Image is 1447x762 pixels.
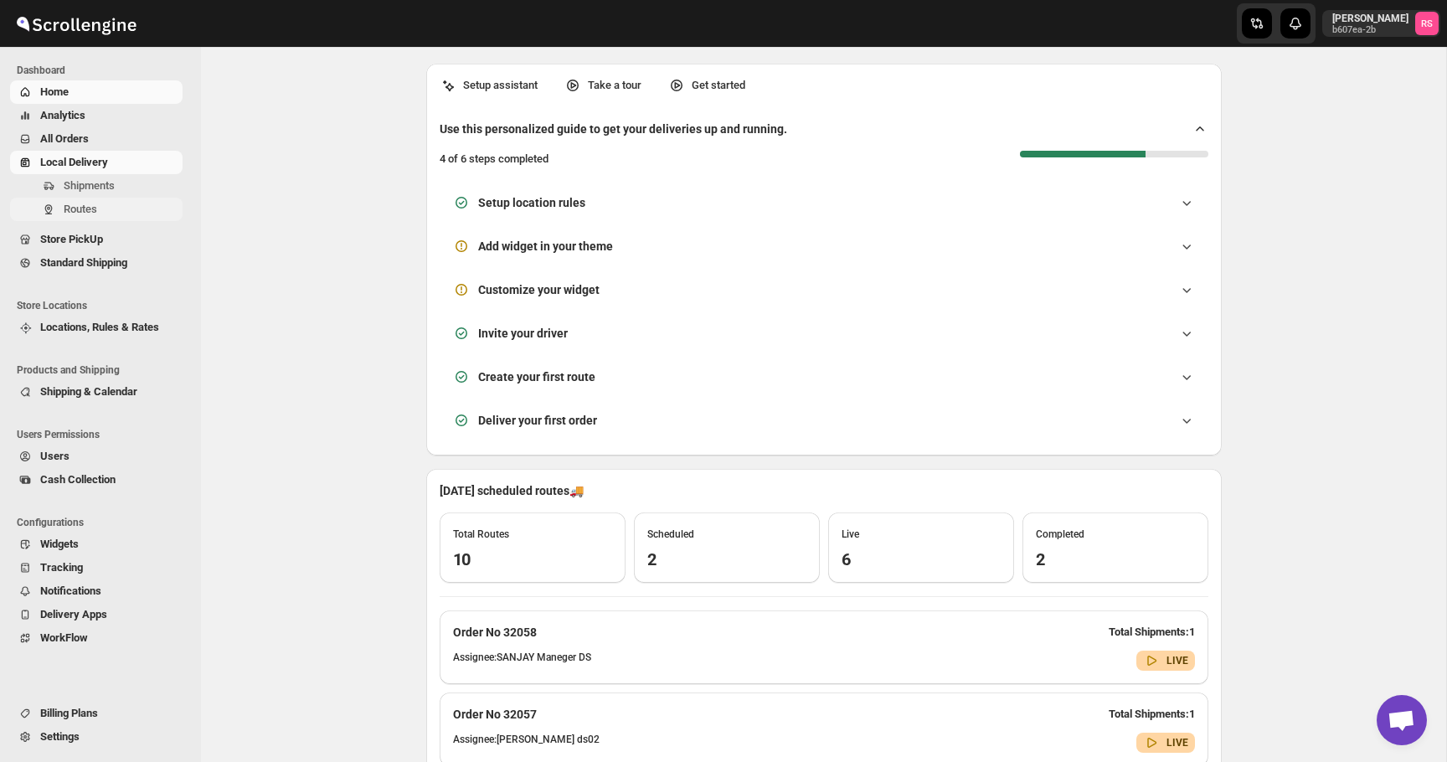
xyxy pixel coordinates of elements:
[17,516,189,529] span: Configurations
[453,624,537,641] h2: Order No 32058
[10,626,183,650] button: WorkFlow
[10,556,183,579] button: Tracking
[1377,695,1427,745] div: Open chat
[453,651,591,671] h6: Assignee: SANJAY Maneger DS
[440,121,787,137] h2: Use this personalized guide to get your deliveries up and running.
[1036,528,1084,540] span: Completed
[40,256,127,269] span: Standard Shipping
[40,473,116,486] span: Cash Collection
[692,77,745,94] p: Get started
[1166,655,1188,667] b: LIVE
[1332,25,1408,35] p: b607ea-2b
[1166,737,1188,749] b: LIVE
[13,3,139,44] img: ScrollEngine
[440,482,1208,499] p: [DATE] scheduled routes 🚚
[647,549,806,569] h3: 2
[64,179,115,192] span: Shipments
[40,631,88,644] span: WorkFlow
[40,156,108,168] span: Local Delivery
[17,64,189,77] span: Dashboard
[440,151,548,167] p: 4 of 6 steps completed
[1322,10,1440,37] button: User menu
[10,725,183,749] button: Settings
[10,127,183,151] button: All Orders
[1109,624,1195,641] p: Total Shipments: 1
[478,412,597,429] h3: Deliver your first order
[10,603,183,626] button: Delivery Apps
[40,608,107,620] span: Delivery Apps
[40,132,89,145] span: All Orders
[64,203,97,215] span: Routes
[40,385,137,398] span: Shipping & Calendar
[588,77,641,94] p: Take a tour
[40,730,80,743] span: Settings
[10,380,183,404] button: Shipping & Calendar
[40,561,83,574] span: Tracking
[842,528,859,540] span: Live
[40,233,103,245] span: Store PickUp
[10,533,183,556] button: Widgets
[453,706,537,723] h2: Order No 32057
[453,733,600,753] h6: Assignee: [PERSON_NAME] ds02
[1036,549,1195,569] h3: 2
[478,325,568,342] h3: Invite your driver
[463,77,538,94] p: Setup assistant
[17,299,189,312] span: Store Locations
[1415,12,1439,35] span: Romil Seth
[10,104,183,127] button: Analytics
[1421,18,1433,29] text: RS
[453,528,509,540] span: Total Routes
[40,85,69,98] span: Home
[10,702,183,725] button: Billing Plans
[17,363,189,377] span: Products and Shipping
[1332,12,1408,25] p: [PERSON_NAME]
[453,549,612,569] h3: 10
[40,538,79,550] span: Widgets
[842,549,1001,569] h3: 6
[17,428,189,441] span: Users Permissions
[40,109,85,121] span: Analytics
[40,321,159,333] span: Locations, Rules & Rates
[478,194,585,211] h3: Setup location rules
[10,80,183,104] button: Home
[478,368,595,385] h3: Create your first route
[10,198,183,221] button: Routes
[478,238,613,255] h3: Add widget in your theme
[10,316,183,339] button: Locations, Rules & Rates
[478,281,600,298] h3: Customize your widget
[40,584,101,597] span: Notifications
[10,468,183,492] button: Cash Collection
[1109,706,1195,723] p: Total Shipments: 1
[40,707,98,719] span: Billing Plans
[647,528,694,540] span: Scheduled
[40,450,70,462] span: Users
[10,445,183,468] button: Users
[10,579,183,603] button: Notifications
[10,174,183,198] button: Shipments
